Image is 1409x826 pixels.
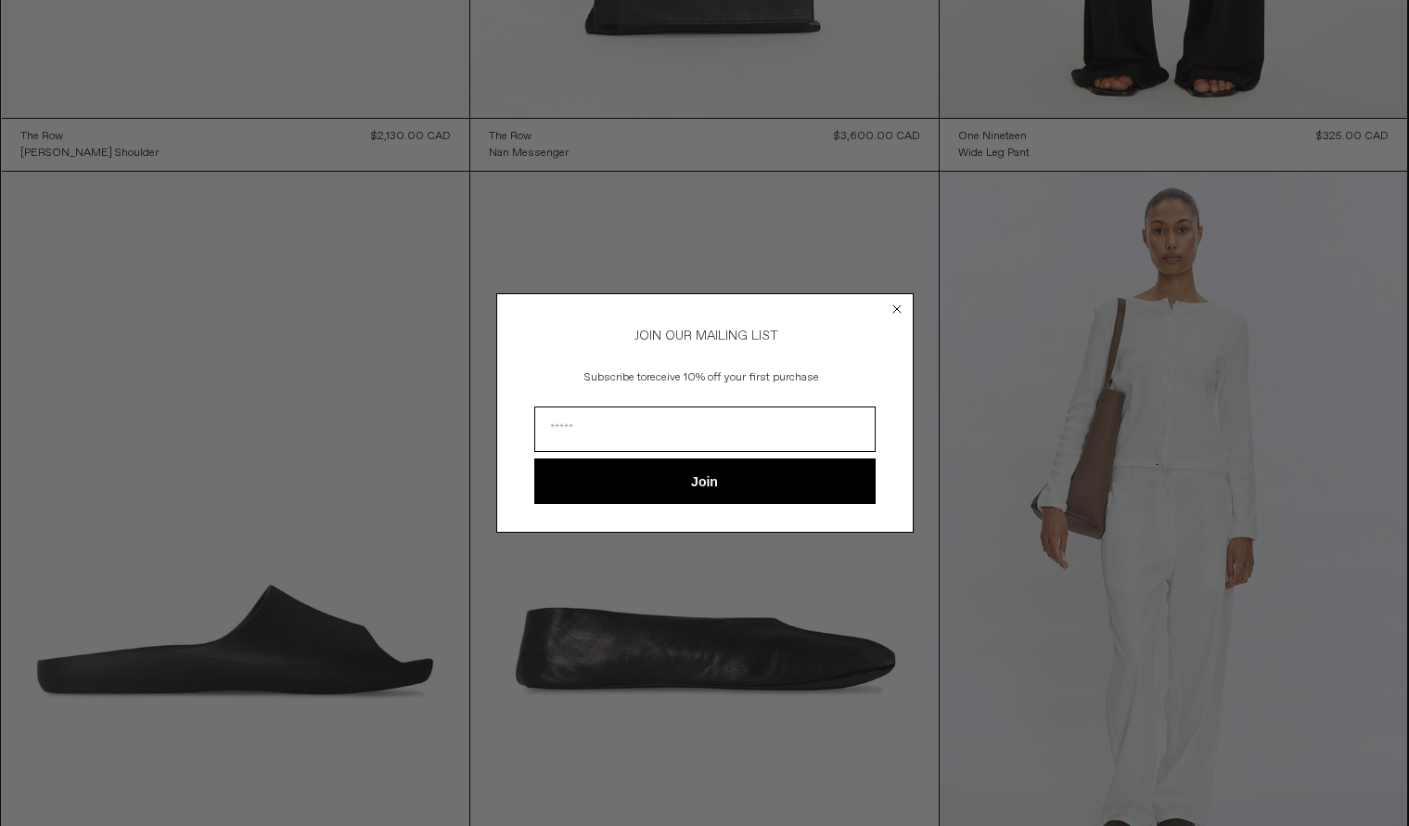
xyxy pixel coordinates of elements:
[534,407,876,452] input: Email
[534,458,876,504] button: Join
[647,370,819,385] span: receive 10% off your first purchase
[632,328,778,344] span: JOIN OUR MAILING LIST
[584,370,647,385] span: Subscribe to
[888,300,906,318] button: Close dialog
